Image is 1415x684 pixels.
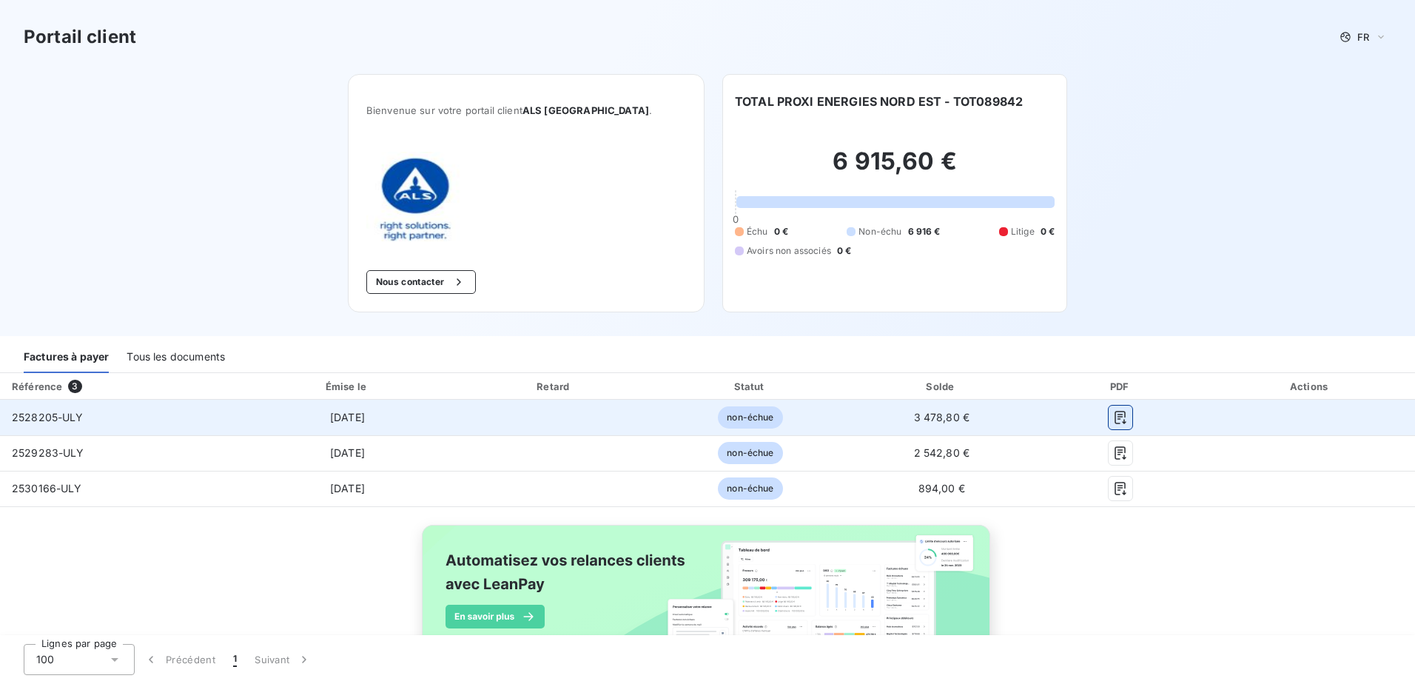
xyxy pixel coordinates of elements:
span: non-échue [718,477,782,500]
span: 0 [733,213,739,225]
div: PDF [1039,379,1203,394]
span: [DATE] [330,411,365,423]
h2: 6 915,60 € [735,147,1055,191]
h6: TOTAL PROXI ENERGIES NORD EST - TOT089842 [735,93,1023,110]
span: Litige [1011,225,1035,238]
button: Suivant [246,644,320,675]
span: 2 542,80 € [914,446,970,459]
span: ALS [GEOGRAPHIC_DATA] [522,104,649,116]
span: 3 478,80 € [914,411,970,423]
span: Avoirs non associés [747,244,831,258]
span: non-échue [718,442,782,464]
span: [DATE] [330,482,365,494]
span: 100 [36,652,54,667]
div: Retard [458,379,651,394]
span: 894,00 € [918,482,965,494]
span: 2528205-ULY [12,411,84,423]
div: Tous les documents [127,342,225,373]
span: 3 [68,380,81,393]
span: Non-échu [858,225,901,238]
img: Company logo [366,152,461,247]
button: Nous contacter [366,270,476,294]
h3: Portail client [24,24,136,50]
span: 1 [233,652,237,667]
span: Bienvenue sur votre portail client . [366,104,686,116]
span: Échu [747,225,768,238]
div: Émise le [243,379,453,394]
div: Référence [12,380,62,392]
span: FR [1357,31,1369,43]
span: 0 € [774,225,788,238]
span: 0 € [1041,225,1055,238]
button: 1 [224,644,246,675]
div: Solde [850,379,1033,394]
span: 0 € [837,244,851,258]
div: Factures à payer [24,342,109,373]
button: Précédent [135,644,224,675]
span: 2530166-ULY [12,482,82,494]
span: [DATE] [330,446,365,459]
span: 2529283-ULY [12,446,84,459]
div: Actions [1209,379,1412,394]
div: Statut [656,379,844,394]
span: non-échue [718,406,782,429]
span: 6 916 € [908,225,941,238]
